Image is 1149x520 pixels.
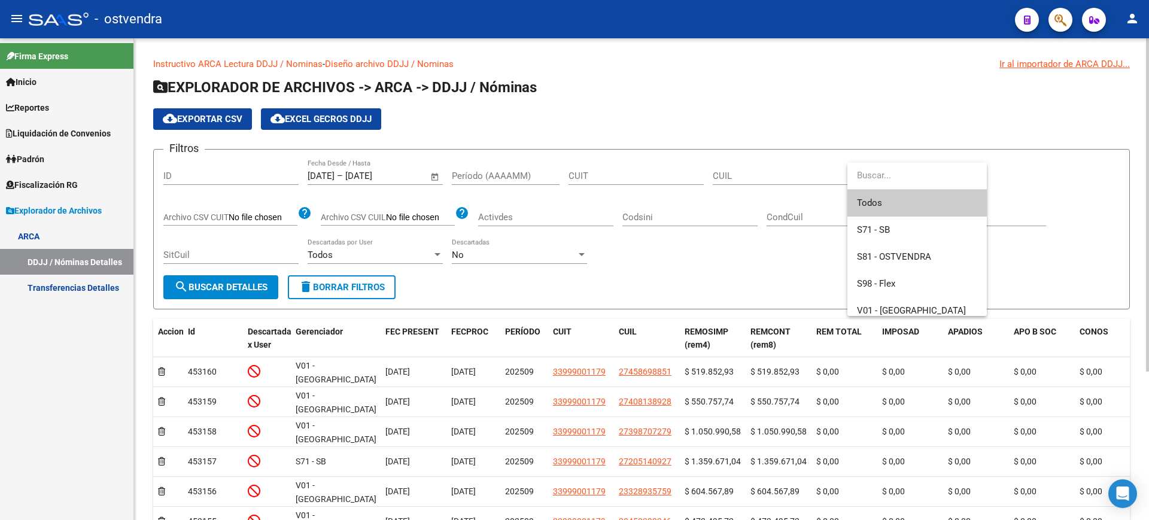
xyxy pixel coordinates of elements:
span: S71 - SB [857,224,890,235]
div: Open Intercom Messenger [1108,479,1137,508]
span: Todos [857,190,977,217]
input: dropdown search [847,162,987,189]
span: V01 - [GEOGRAPHIC_DATA] [857,305,966,316]
span: S98 - Flex [857,278,895,289]
span: S81 - OSTVENDRA [857,251,931,262]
